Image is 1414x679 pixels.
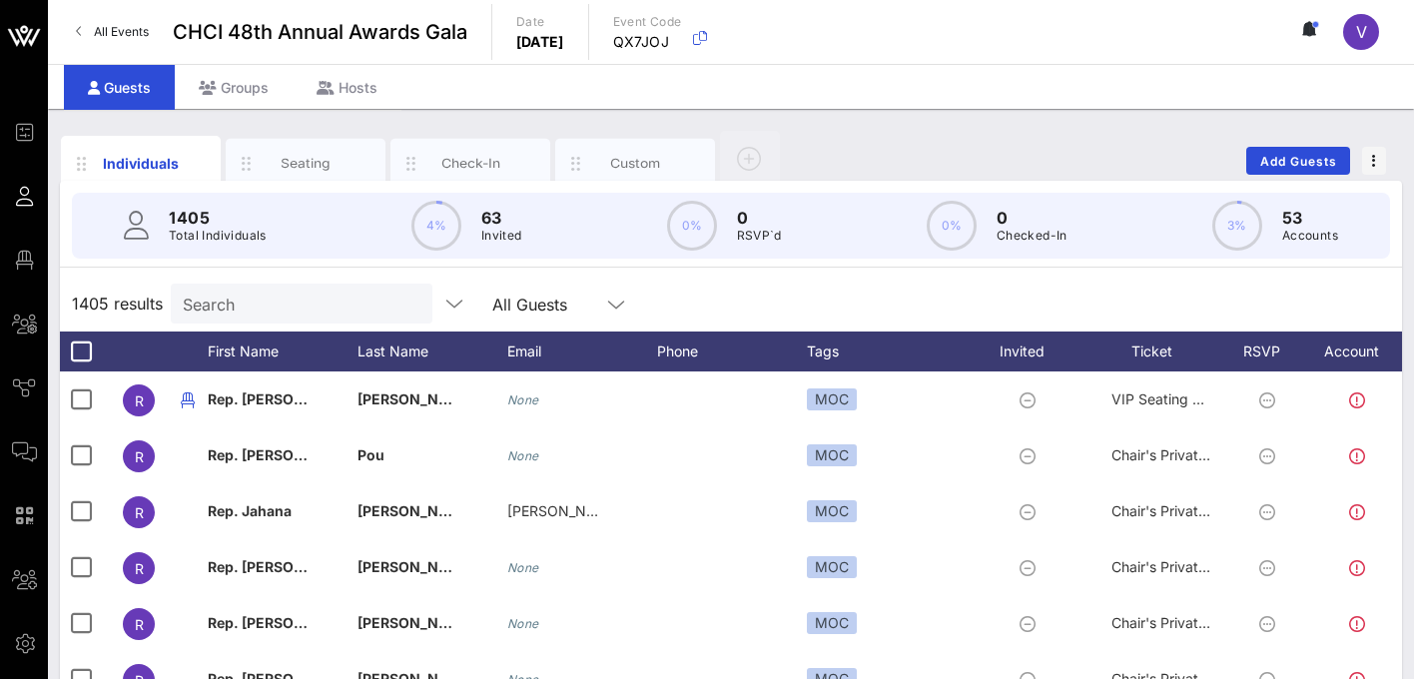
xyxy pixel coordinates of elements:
span: R [135,448,144,465]
p: Event Code [613,12,682,32]
span: Rep. Jahana [208,502,292,519]
span: Rep. [PERSON_NAME] [208,614,359,631]
span: [PERSON_NAME] [PERSON_NAME] [357,614,596,631]
div: MOC [807,556,857,578]
span: CHCI 48th Annual Awards Gala [173,17,467,47]
div: Ticket [1086,332,1236,371]
p: 1405 [169,206,267,230]
span: R [135,504,144,521]
i: None [507,560,539,575]
div: MOC [807,500,857,522]
span: Rep. [PERSON_NAME] [208,558,359,575]
p: 0 [997,206,1067,230]
span: 1405 results [72,292,163,316]
span: Add Guests [1259,154,1338,169]
a: All Events [64,16,161,48]
div: V [1343,14,1379,50]
i: None [507,448,539,463]
span: V [1356,22,1367,42]
div: First Name [208,332,357,371]
div: All Guests [492,296,567,314]
span: [PERSON_NAME][EMAIL_ADDRESS][DOMAIN_NAME] [507,502,863,519]
div: Groups [175,65,293,110]
button: Add Guests [1246,147,1350,175]
p: RSVP`d [737,226,782,246]
span: Rep. [PERSON_NAME] [208,446,359,463]
div: Seating [262,154,351,173]
div: Check-In [426,154,515,173]
span: Chair's Private Reception [1111,614,1276,631]
i: None [507,616,539,631]
div: RSVP [1236,332,1306,371]
p: QX7JOJ [613,32,682,52]
span: R [135,560,144,577]
p: [DATE] [516,32,564,52]
p: Checked-In [997,226,1067,246]
div: MOC [807,612,857,634]
span: [PERSON_NAME] [357,502,475,519]
div: Individuals [97,153,186,174]
p: Date [516,12,564,32]
div: Last Name [357,332,507,371]
div: MOC [807,388,857,410]
p: 53 [1282,206,1338,230]
p: 63 [481,206,522,230]
div: All Guests [480,284,640,324]
div: Invited [977,332,1086,371]
span: Chair's Private Reception [1111,446,1276,463]
span: R [135,616,144,633]
span: [PERSON_NAME] [357,558,475,575]
p: 0 [737,206,782,230]
span: Chair's Private Reception [1111,502,1276,519]
p: Total Individuals [169,226,267,246]
p: Accounts [1282,226,1338,246]
span: Pou [357,446,384,463]
span: [PERSON_NAME] [357,390,475,407]
span: Rep. [PERSON_NAME] [208,390,359,407]
div: Guests [64,65,175,110]
div: Hosts [293,65,401,110]
span: Chair's Private Reception [1111,558,1276,575]
div: Custom [591,154,680,173]
i: None [507,392,539,407]
div: Tags [807,332,977,371]
p: Invited [481,226,522,246]
div: Email [507,332,657,371]
span: VIP Seating & Chair's Private Reception [1111,390,1370,407]
span: R [135,392,144,409]
span: All Events [94,24,149,39]
div: Phone [657,332,807,371]
div: MOC [807,444,857,466]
